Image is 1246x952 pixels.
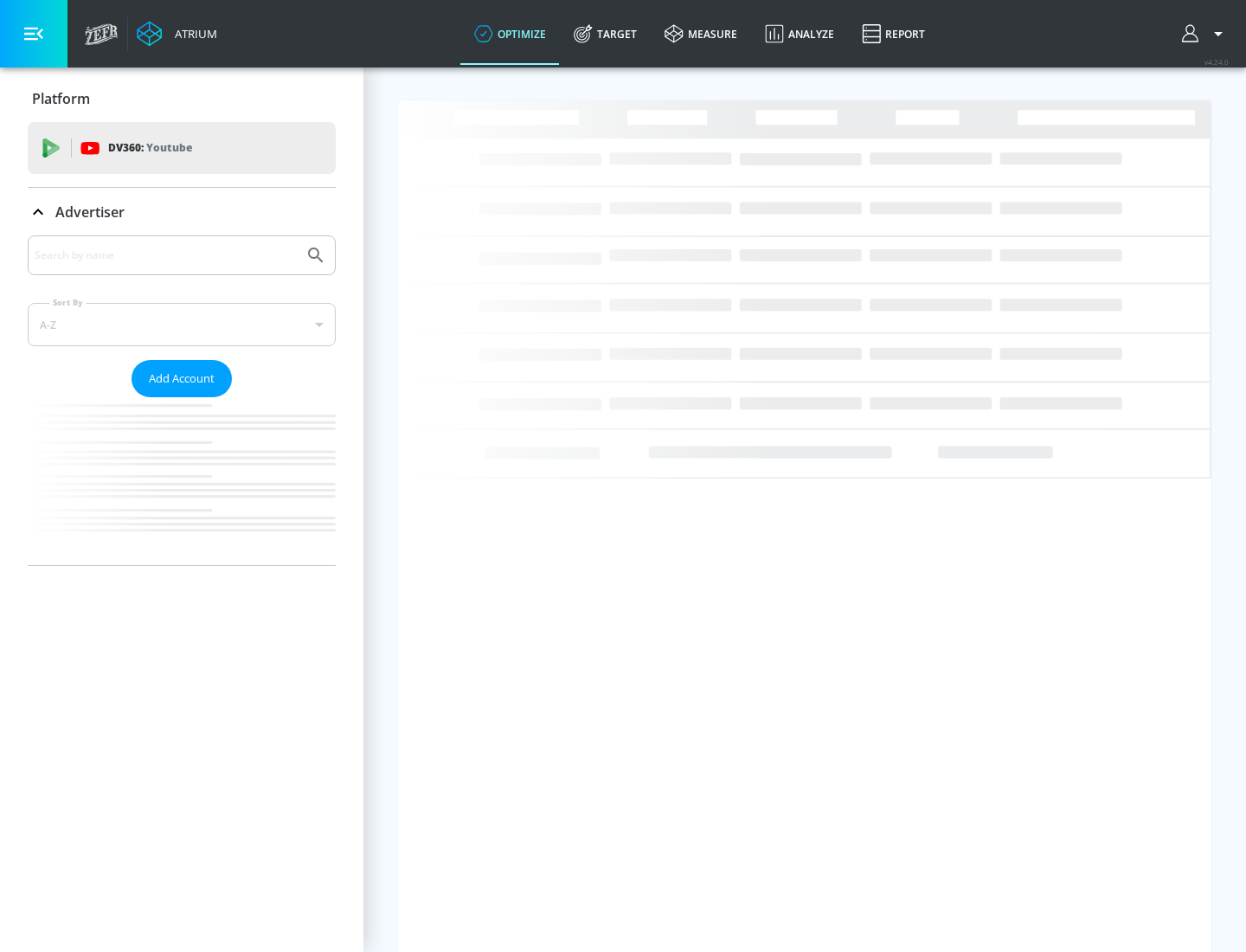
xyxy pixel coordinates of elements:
[848,3,939,65] a: Report
[651,3,751,65] a: measure
[28,74,336,123] div: Platform
[137,21,217,47] a: Atrium
[28,303,336,346] div: A-Z
[35,244,297,267] input: Search by name
[49,297,87,308] label: Sort By
[149,369,215,389] span: Add Account
[132,360,232,397] button: Add Account
[55,203,125,222] p: Advertiser
[108,138,192,158] p: DV360:
[28,188,336,236] div: Advertiser
[168,26,217,42] div: Atrium
[560,3,651,65] a: Target
[28,122,336,174] div: DV360: Youtube
[1204,57,1229,67] span: v 4.24.0
[146,138,192,157] p: Youtube
[28,235,336,565] div: Advertiser
[751,3,848,65] a: Analyze
[32,89,90,108] p: Platform
[460,3,560,65] a: optimize
[28,397,336,565] nav: list of Advertiser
